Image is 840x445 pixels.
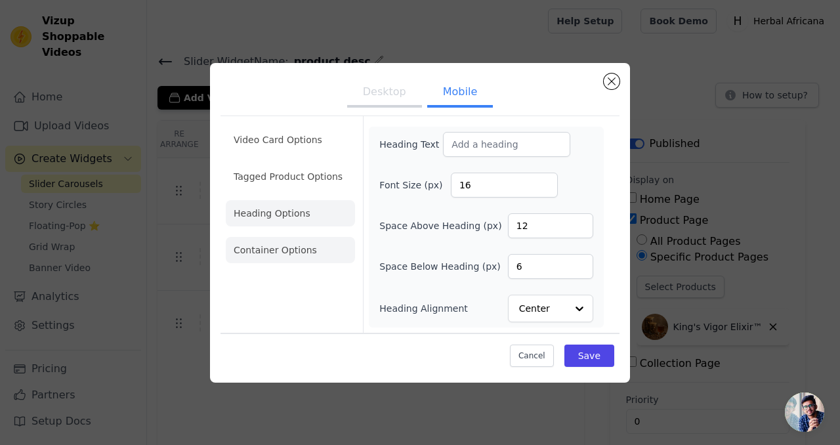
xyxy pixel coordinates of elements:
input: Add a heading [443,132,570,157]
button: Save [564,345,614,367]
button: Cancel [510,345,554,367]
label: Space Below Heading (px) [379,260,501,273]
li: Heading Options [226,200,355,226]
li: Container Options [226,237,355,263]
button: Close modal [604,74,619,89]
label: Heading Text [379,138,443,151]
div: Open chat [785,392,824,432]
button: Desktop [347,79,422,108]
label: Heading Alignment [379,302,470,315]
li: Video Card Options [226,127,355,153]
label: Space Above Heading (px) [379,219,501,232]
label: Font Size (px) [379,179,451,192]
button: Mobile [427,79,493,108]
li: Tagged Product Options [226,163,355,190]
